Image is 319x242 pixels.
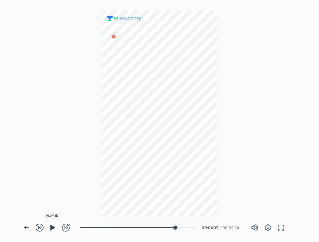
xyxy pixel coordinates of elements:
div: / [219,226,221,230]
img: wMgqJGBwKWe8AAAAABJRU5ErkJggg== [110,33,118,41]
div: 00:05:34 [222,226,240,230]
div: 00:04:35 [202,226,218,230]
img: logo.2a7e12a2.svg [107,16,141,21]
div: PLAY (K) [45,213,61,218]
